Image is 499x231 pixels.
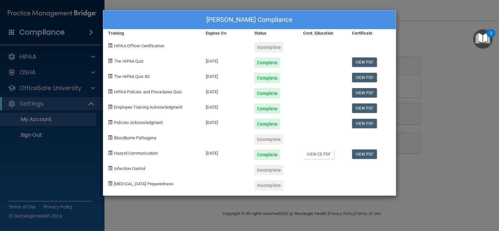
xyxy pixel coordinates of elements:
[303,149,334,159] a: View CE PDF
[254,103,280,114] div: Complete
[114,74,150,79] span: The HIPAA Quiz #2
[114,89,182,94] span: HIPAA Policies and Procedures Quiz
[201,83,249,99] div: [DATE]
[490,33,492,42] div: 2
[254,119,280,129] div: Complete
[352,119,377,128] a: View PDF
[254,180,283,191] div: Incomplete
[114,181,173,186] span: [MEDICAL_DATA] Preparedness
[201,53,249,68] div: [DATE]
[298,29,347,37] div: Cont. Education
[114,105,182,110] span: Employee Training Acknowledgment
[103,10,396,29] div: [PERSON_NAME] Compliance
[114,151,158,156] span: Hazard Communication
[114,120,163,125] span: Policies Acknowledgment
[114,43,164,48] span: HIPAA Officer Certification
[352,88,377,98] a: View PDF
[201,145,249,160] div: [DATE]
[347,29,396,37] div: Certificate
[201,29,249,37] div: Expires On
[201,114,249,129] div: [DATE]
[114,135,156,140] span: Bloodborne Pathogens
[254,165,283,175] div: Incomplete
[114,59,143,64] span: The HIPAA Quiz
[352,103,377,113] a: View PDF
[249,29,298,37] div: Status
[201,99,249,114] div: [DATE]
[254,149,280,160] div: Complete
[473,29,492,49] button: Open Resource Center, 2 new notifications
[254,57,280,68] div: Complete
[254,42,283,53] div: Incomplete
[114,166,145,171] span: Infection Control
[201,68,249,83] div: [DATE]
[254,134,283,145] div: Incomplete
[254,73,280,83] div: Complete
[352,73,377,82] a: View PDF
[103,29,201,37] div: Training
[352,149,377,159] a: View PDF
[254,88,280,99] div: Complete
[352,57,377,67] a: View PDF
